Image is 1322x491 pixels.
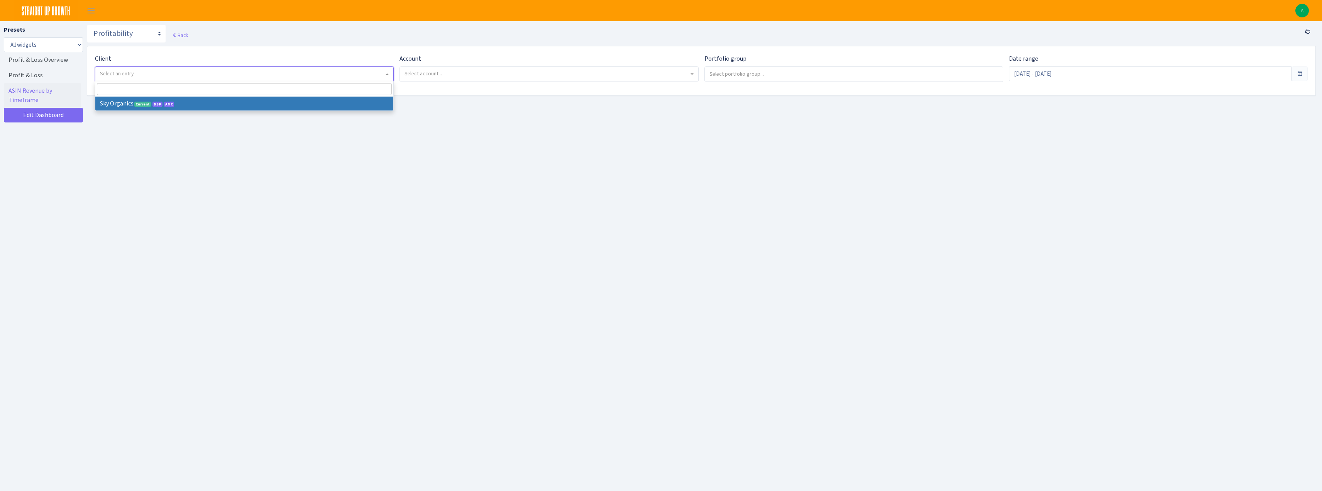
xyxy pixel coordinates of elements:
label: Presets [4,25,25,34]
button: Toggle navigation [81,4,101,17]
label: Portfolio group [704,54,746,63]
a: Profit & Loss [4,68,81,83]
a: A [1295,4,1309,17]
a: Back [172,32,188,39]
a: ASIN Revenue by Timeframe [4,83,81,108]
span: Current [134,102,151,107]
span: Select account... [405,70,442,77]
label: Client [95,54,111,63]
label: Account [399,54,421,63]
a: Edit Dashboard [4,108,83,122]
a: Profit & Loss Overview [4,52,81,68]
input: Select portfolio group... [705,67,1003,81]
span: DSP [152,102,162,107]
img: Angela Sun [1295,4,1309,17]
li: Sky Organics [95,97,393,110]
span: Select an entry [100,70,134,77]
label: Date range [1009,54,1038,63]
span: AMC [164,102,174,107]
